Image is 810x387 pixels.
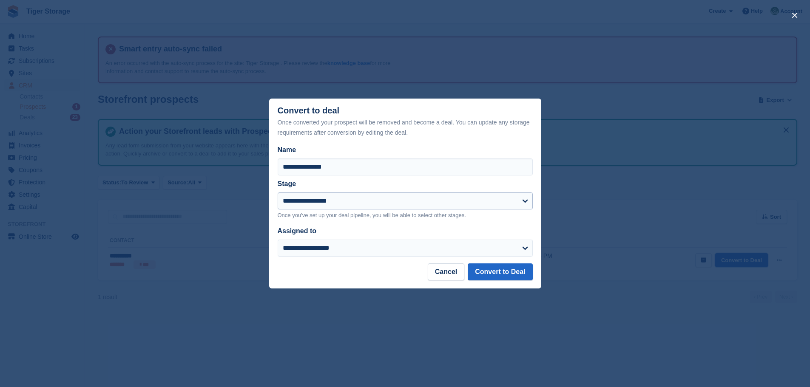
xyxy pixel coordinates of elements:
p: Once you've set up your deal pipeline, you will be able to select other stages. [278,211,533,220]
div: Once converted your prospect will be removed and become a deal. You can update any storage requir... [278,117,533,138]
label: Name [278,145,533,155]
button: close [788,8,801,22]
div: Convert to deal [278,106,533,138]
label: Stage [278,180,296,187]
button: Convert to Deal [468,263,532,280]
button: Cancel [428,263,464,280]
label: Assigned to [278,227,317,234]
